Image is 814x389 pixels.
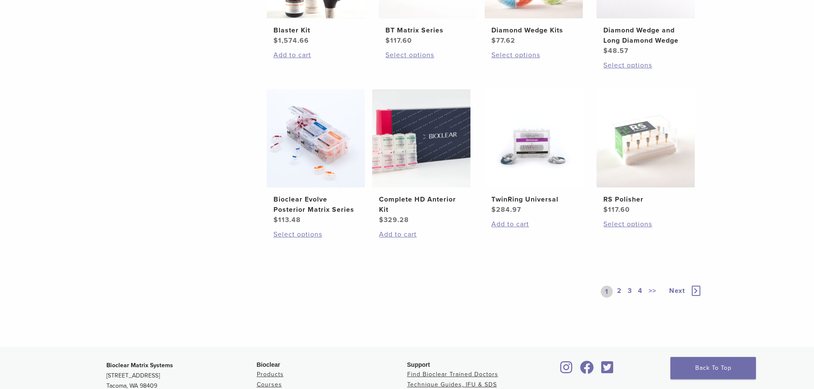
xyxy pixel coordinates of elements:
[407,361,430,368] span: Support
[379,216,384,224] span: $
[379,194,464,215] h2: Complete HD Anterior Kit
[597,89,695,187] img: RS Polisher
[603,194,688,205] h2: RS Polisher
[647,286,658,298] a: >>
[603,47,629,55] bdi: 48.57
[273,36,278,45] span: $
[273,36,309,45] bdi: 1,574.66
[491,205,521,214] bdi: 284.97
[599,366,617,374] a: Bioclear
[273,25,358,35] h2: Blaster Kit
[385,50,470,60] a: Select options for “BT Matrix Series”
[603,60,688,70] a: Select options for “Diamond Wedge and Long Diamond Wedge”
[484,89,584,215] a: TwinRing UniversalTwinRing Universal $284.97
[372,89,471,225] a: Complete HD Anterior KitComplete HD Anterior Kit $329.28
[267,89,365,187] img: Bioclear Evolve Posterior Matrix Series
[106,362,173,369] strong: Bioclear Matrix Systems
[273,216,278,224] span: $
[385,36,412,45] bdi: 117.60
[491,205,496,214] span: $
[372,89,470,187] img: Complete HD Anterior Kit
[266,89,366,225] a: Bioclear Evolve Posterior Matrix SeriesBioclear Evolve Posterior Matrix Series $113.48
[603,205,608,214] span: $
[636,286,644,298] a: 4
[670,357,756,379] a: Back To Top
[596,89,696,215] a: RS PolisherRS Polisher $117.60
[273,50,358,60] a: Add to cart: “Blaster Kit”
[257,361,280,368] span: Bioclear
[385,25,470,35] h2: BT Matrix Series
[491,36,496,45] span: $
[491,25,576,35] h2: Diamond Wedge Kits
[379,216,409,224] bdi: 329.28
[577,366,597,374] a: Bioclear
[603,25,688,46] h2: Diamond Wedge and Long Diamond Wedge
[273,216,301,224] bdi: 113.48
[603,219,688,229] a: Select options for “RS Polisher”
[407,371,498,378] a: Find Bioclear Trained Doctors
[273,229,358,240] a: Select options for “Bioclear Evolve Posterior Matrix Series”
[601,286,613,298] a: 1
[485,89,583,187] img: TwinRing Universal
[257,371,284,378] a: Products
[491,194,576,205] h2: TwinRing Universal
[669,287,685,295] span: Next
[491,36,515,45] bdi: 77.62
[603,205,630,214] bdi: 117.60
[273,194,358,215] h2: Bioclear Evolve Posterior Matrix Series
[257,381,282,388] a: Courses
[603,47,608,55] span: $
[379,229,464,240] a: Add to cart: “Complete HD Anterior Kit”
[615,286,623,298] a: 2
[491,50,576,60] a: Select options for “Diamond Wedge Kits”
[491,219,576,229] a: Add to cart: “TwinRing Universal”
[558,366,576,374] a: Bioclear
[385,36,390,45] span: $
[626,286,634,298] a: 3
[407,381,497,388] a: Technique Guides, IFU & SDS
